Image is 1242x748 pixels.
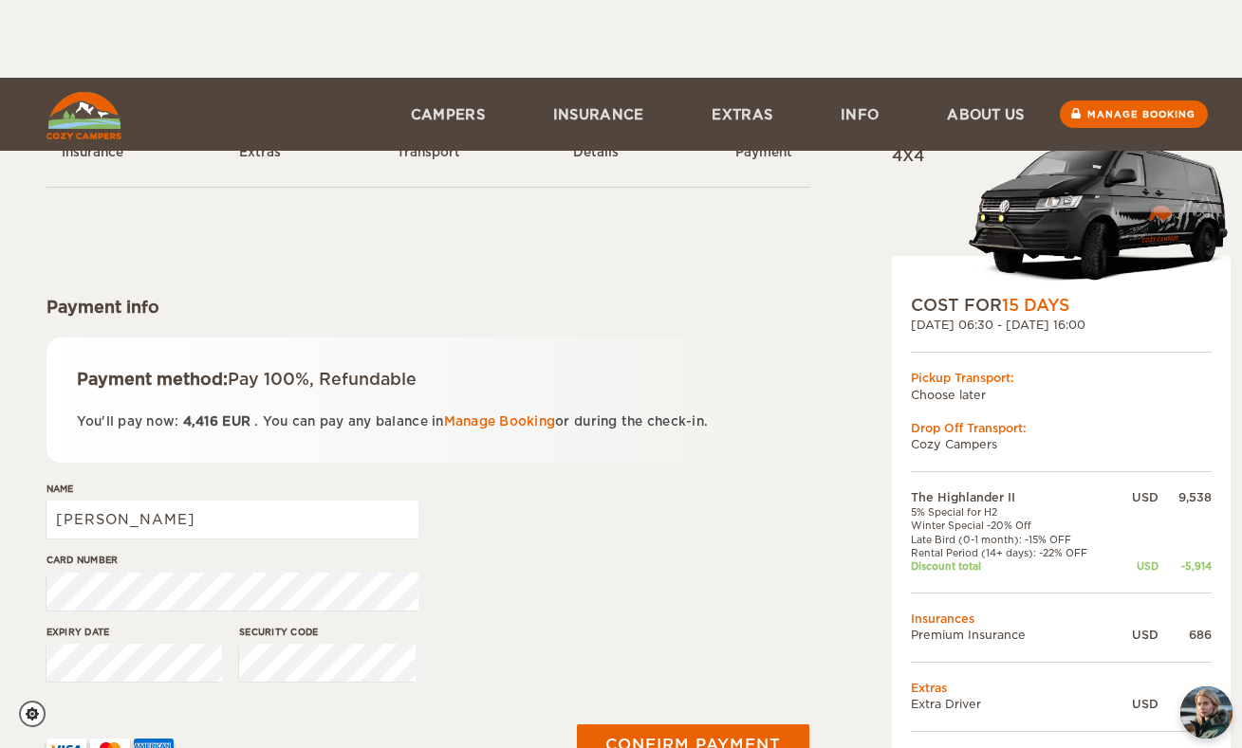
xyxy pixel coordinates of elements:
div: USD [1118,559,1159,573]
div: Extras [208,144,312,162]
img: Freyja at Cozy Campers [1180,686,1233,739]
label: Name [46,482,418,496]
div: USD [1118,489,1159,505]
div: Drop Off Transport: [911,420,1212,436]
a: Cookie settings [19,701,58,727]
div: USD [1118,696,1159,712]
a: Extras [677,78,806,151]
td: Cozy Campers [911,436,1212,452]
div: 9,538 [1159,489,1212,505]
div: Transport [376,144,480,162]
div: Payment method: [77,368,780,391]
td: Extra Driver [911,696,1118,712]
span: Pay 100%, Refundable [228,370,417,389]
span: EUR [222,414,250,429]
div: Payment info [46,296,810,319]
a: Insurance [519,78,678,151]
td: 5% Special for H2 [911,505,1118,519]
a: Info [806,78,913,151]
div: Payment [712,144,816,162]
img: Cozy Campers [46,92,121,139]
button: chat-button [1180,686,1233,739]
p: You'll pay now: . You can pay any balance in or during the check-in. [77,410,780,432]
td: Premium Insurance [911,627,1118,643]
div: 686 [1159,627,1212,643]
div: Pickup Transport: [911,370,1212,386]
span: 15 Days [1002,296,1069,315]
label: Security code [239,625,416,639]
div: [DATE] 06:30 - [DATE] 16:00 [911,317,1212,333]
div: Automatic 4x4 [892,124,1231,294]
label: Expiry date [46,625,223,639]
td: Rental Period (14+ days): -22% OFF [911,546,1118,559]
td: Extras [911,680,1212,696]
td: Late Bird (0-1 month): -15% OFF [911,533,1118,546]
td: Winter Special -20% Off [911,519,1118,532]
div: -5,914 [1159,559,1212,573]
div: COST FOR [911,294,1212,317]
div: 105 [1159,696,1212,712]
a: Manage booking [1060,100,1208,128]
td: Choose later [911,387,1212,403]
td: The Highlander II [911,489,1118,505]
td: Discount total [911,559,1118,573]
label: Card number [46,553,418,567]
a: Campers [377,78,519,151]
a: Manage Booking [444,414,556,429]
div: USD [1118,627,1159,643]
td: Insurances [911,611,1212,627]
div: Insurance [41,144,145,162]
a: About us [913,78,1058,151]
span: 4,416 [183,414,218,429]
img: stor-langur-223.png [968,130,1231,294]
div: Details [544,144,648,162]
